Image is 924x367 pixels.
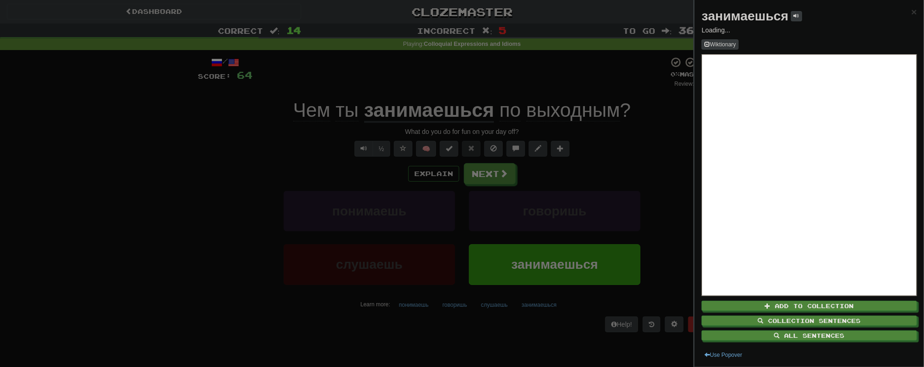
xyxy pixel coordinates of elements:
span: × [911,6,917,17]
strong: занимаешься [702,9,788,23]
button: Add to Collection [702,301,917,311]
button: All Sentences [702,330,917,341]
button: Close [911,7,917,17]
button: Use Popover [702,350,745,360]
button: Collection Sentences [702,316,917,326]
p: Loading... [702,25,917,35]
button: Wiktionary [702,39,739,50]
